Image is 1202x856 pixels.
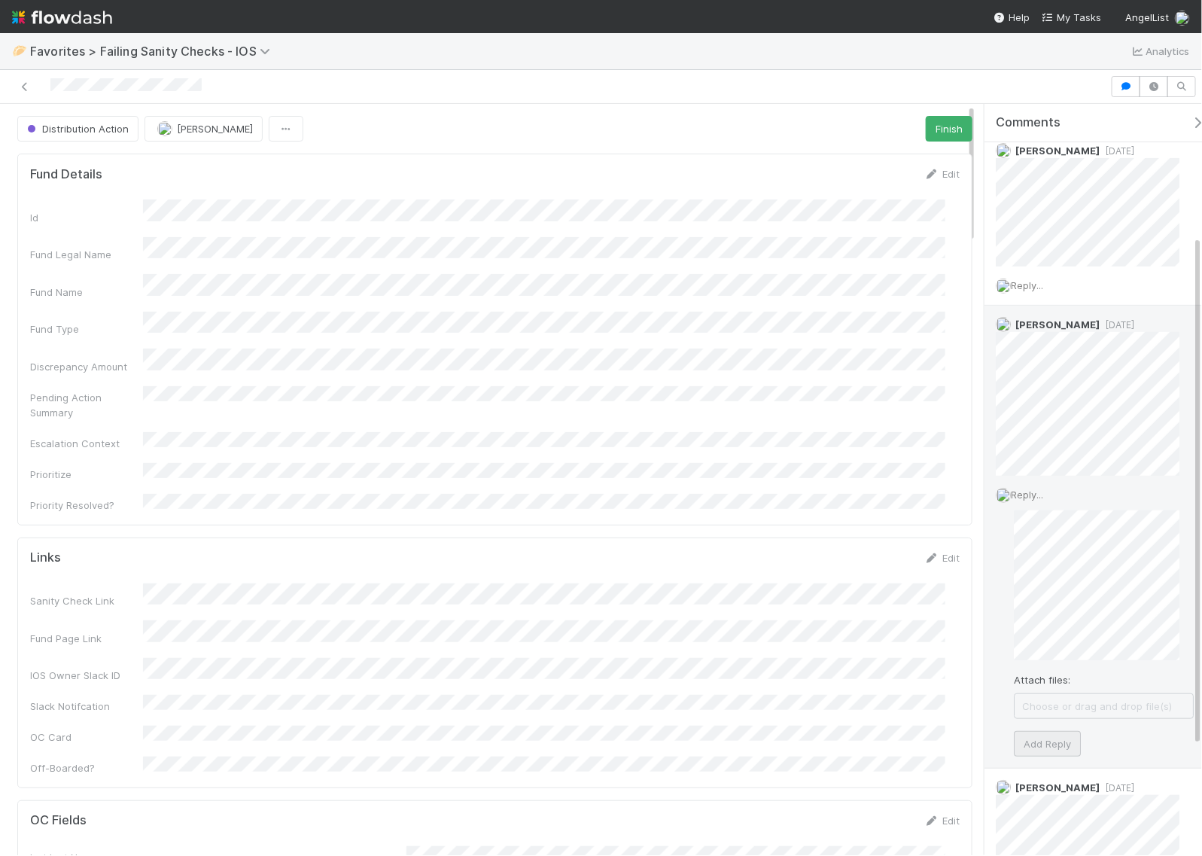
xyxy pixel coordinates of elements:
[1100,319,1134,331] span: [DATE]
[24,123,129,135] span: Distribution Action
[17,116,138,142] button: Distribution Action
[30,167,102,182] h5: Fund Details
[1015,694,1193,718] span: Choose or drag and drop file(s)
[924,815,960,827] a: Edit
[1100,782,1134,794] span: [DATE]
[177,123,253,135] span: [PERSON_NAME]
[1015,781,1100,794] span: [PERSON_NAME]
[1042,10,1101,25] a: My Tasks
[1130,42,1190,60] a: Analytics
[924,552,960,564] a: Edit
[30,359,143,374] div: Discrepancy Amount
[996,115,1060,130] span: Comments
[996,143,1011,158] img: avatar_d02a2cc9-4110-42ea-8259-e0e2573f4e82.png
[30,390,143,420] div: Pending Action Summary
[30,44,278,59] span: Favorites > Failing Sanity Checks - IOS
[996,317,1011,332] img: avatar_d02a2cc9-4110-42ea-8259-e0e2573f4e82.png
[30,699,143,714] div: Slack Notifcation
[1125,11,1169,23] span: AngelList
[1015,145,1100,157] span: [PERSON_NAME]
[30,436,143,451] div: Escalation Context
[30,247,143,262] div: Fund Legal Name
[157,121,172,136] img: avatar_d02a2cc9-4110-42ea-8259-e0e2573f4e82.png
[30,730,143,745] div: OC Card
[1015,318,1100,331] span: [PERSON_NAME]
[30,285,143,300] div: Fund Name
[996,780,1011,795] img: avatar_d02a2cc9-4110-42ea-8259-e0e2573f4e82.png
[996,488,1011,503] img: avatar_711f55b7-5a46-40da-996f-bc93b6b86381.png
[30,498,143,513] div: Priority Resolved?
[1011,489,1043,501] span: Reply...
[924,168,960,180] a: Edit
[996,279,1011,294] img: avatar_711f55b7-5a46-40da-996f-bc93b6b86381.png
[1175,11,1190,26] img: avatar_711f55b7-5a46-40da-996f-bc93b6b86381.png
[926,116,972,142] button: Finish
[30,593,143,608] div: Sanity Check Link
[30,668,143,683] div: IOS Owner Slack ID
[1100,145,1134,157] span: [DATE]
[145,116,263,142] button: [PERSON_NAME]
[30,760,143,775] div: Off-Boarded?
[1011,279,1043,291] span: Reply...
[30,550,61,565] h5: Links
[994,10,1030,25] div: Help
[12,44,27,57] span: 🥟
[12,5,112,30] img: logo-inverted-e16ddd16eac7371096b0.svg
[30,321,143,337] div: Fund Type
[30,813,87,828] h5: OC Fields
[30,467,143,482] div: Prioritize
[30,210,143,225] div: Id
[1042,11,1101,23] span: My Tasks
[1014,731,1081,757] button: Add Reply
[1014,672,1070,687] label: Attach files:
[30,631,143,646] div: Fund Page Link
